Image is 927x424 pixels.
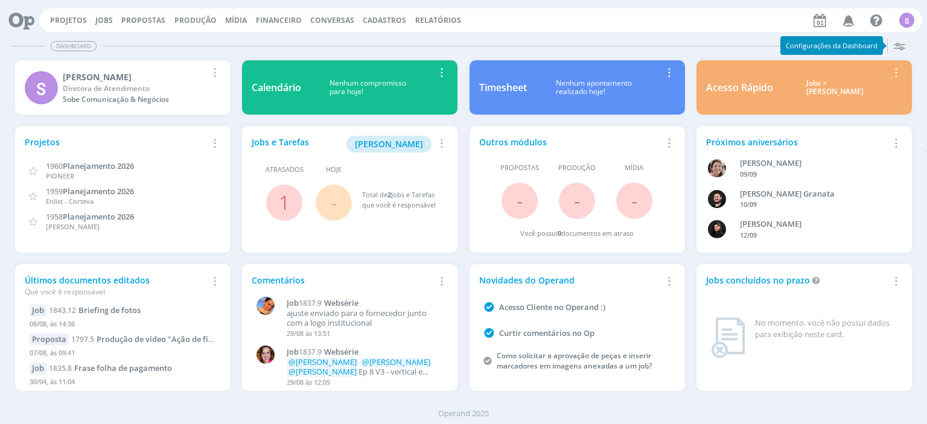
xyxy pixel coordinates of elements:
span: Hoje [326,165,342,175]
a: [PERSON_NAME] [346,138,432,149]
span: Dashboard [51,41,97,51]
span: - [631,188,637,214]
div: Jobs concluídos no prazo [706,274,888,286]
span: - [517,188,523,214]
span: 1837.9 [299,298,322,308]
button: Projetos [46,16,91,25]
div: Últimos documentos editados [25,274,207,297]
a: 1960Planejamento 2026 [46,160,134,171]
span: 0 [558,229,561,238]
div: Aline Beatriz Jackisch [740,157,888,169]
span: - [574,188,580,214]
span: Enlist - Corteva [46,197,94,206]
span: Briefing de fotos [78,305,141,315]
span: Financeiro [256,15,302,25]
div: Sheila Candido [63,71,207,83]
a: 1797.5Produção de vídeo "Ação de fim de ano" [71,334,246,344]
img: dashboard_not_found.png [711,317,745,358]
span: 1959 [46,186,63,197]
span: 29/08 às 12:05 [287,378,330,387]
span: 09/09 [740,169,757,179]
a: Relatórios [415,15,461,25]
a: Como solicitar a aprovação de peças e inserir marcadores em imagens anexadas a um job? [497,350,652,371]
div: Bruno Corralo Granata [740,188,888,200]
div: Comentários [252,274,434,286]
div: 08/08, às 14:36 [30,317,216,334]
div: Timesheet [479,80,527,95]
button: Financeiro [252,16,305,25]
a: Acesso Cliente no Operand :) [499,302,605,312]
span: @[PERSON_NAME] [288,366,357,377]
div: Job [30,305,46,317]
div: Nenhum compromisso para hoje! [301,79,434,97]
span: Propostas [500,163,539,173]
a: Mídia [225,15,247,25]
div: No momento, você não possui dados para exibição neste card. [755,317,897,341]
button: Relatórios [412,16,465,25]
a: Conversas [310,15,354,25]
div: Outros módulos [479,136,661,148]
img: B [256,346,275,364]
span: Propostas [121,15,165,25]
p: ajuste enviado para o fornecedor junto com a logo institucional [287,309,442,327]
span: [PERSON_NAME] [46,222,100,231]
span: 1843.12 [49,305,76,315]
a: Projetos [50,15,87,25]
button: Cadastros [359,16,410,25]
div: 07/08, às 09:41 [30,346,216,363]
span: Produção [558,163,596,173]
span: 12/09 [740,230,757,239]
a: 1843.12Briefing de fotos [49,305,141,315]
span: Planejamento 2026 [63,186,134,197]
span: Websérie [324,346,358,357]
span: @[PERSON_NAME] [288,356,357,367]
a: Jobs [95,15,113,25]
a: 1 [279,189,290,215]
img: B [708,190,726,208]
div: Jobs > [PERSON_NAME] [782,79,888,97]
span: 10/09 [740,200,757,209]
div: Sobe Comunicação & Negócios [63,94,207,105]
span: PIONEER [46,171,74,180]
button: S [899,10,915,31]
span: 1797.5 [71,334,94,344]
span: Produção de vídeo "Ação de fim de ano" [97,334,246,344]
a: Produção [174,15,217,25]
span: Websérie [324,297,358,308]
button: Mídia [221,16,250,25]
div: S [25,71,58,104]
div: Você possui documentos em atraso [520,229,634,239]
span: Mídia [625,163,643,173]
div: Total de Jobs e Tarefas que você é responsável [362,190,436,210]
img: L [708,220,726,238]
img: L [256,297,275,315]
span: Planejamento 2026 [63,160,134,171]
a: S[PERSON_NAME]Diretora de AtendimentoSobe Comunicação & Negócios [15,60,231,115]
button: [PERSON_NAME] [346,136,432,153]
span: - [331,189,337,215]
a: 1958Planejamento 2026 [46,210,134,222]
div: Calendário [252,80,301,95]
button: Propostas [118,16,169,25]
span: 2 [387,190,391,199]
a: Job1837.9Websérie [287,299,442,308]
span: Planejamento 2026 [63,211,134,222]
a: TimesheetNenhum apontamentorealizado hoje! [470,60,685,115]
img: A [708,159,726,177]
div: Que você é responsável [25,286,207,297]
span: 1835.8 [49,363,72,373]
div: Jobs e Tarefas [252,136,434,153]
span: 1837.9 [299,347,322,357]
div: Próximos aniversários [706,136,888,148]
span: @[PERSON_NAME] [362,356,430,367]
button: Produção [171,16,220,25]
div: Projetos [25,136,207,148]
span: [PERSON_NAME] [355,138,423,150]
p: Ep 8 V3 - vertical e horizontal - revisados, ajustes no briefing. [287,358,442,376]
a: Job1837.9Websérie [287,347,442,357]
span: 29/08 às 13:51 [287,329,330,338]
span: Frase folha de pagamento [74,362,172,373]
div: Novidades do Operand [479,274,661,286]
div: Proposta [30,334,69,346]
a: Curtir comentários no Op [499,327,594,338]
